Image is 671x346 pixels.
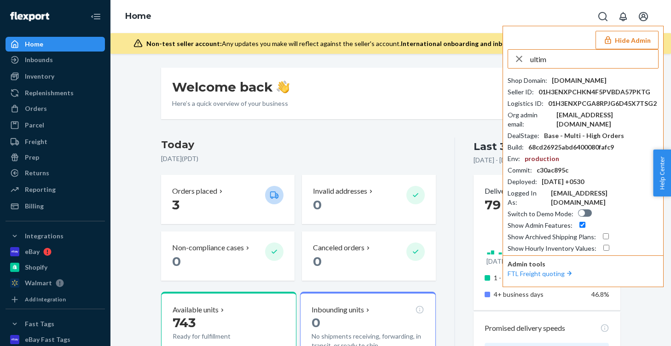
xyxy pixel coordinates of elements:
div: Show Admin Features : [508,221,573,230]
a: Prep [6,150,105,165]
span: 0 [172,254,181,269]
div: Inbounds [25,55,53,64]
div: eBay Fast Tags [25,335,70,344]
div: [EMAIL_ADDRESS][DOMAIN_NAME] [551,189,659,207]
button: Hide Admin [596,31,659,49]
a: Reporting [6,182,105,197]
a: Home [125,11,151,21]
span: 0 [312,315,320,330]
div: 68cd26925abd6400080fafc9 [528,143,614,152]
button: Help Center [653,150,671,196]
a: Inbounds [6,52,105,67]
a: Walmart [6,276,105,290]
h1: Welcome back [172,79,289,95]
div: Returns [25,168,49,178]
div: Any updates you make will reflect against the seller's account. [146,39,639,48]
div: DealStage : [508,131,539,140]
p: Here’s a quick overview of your business [172,99,289,108]
span: 79 [485,197,501,213]
div: Last 30 days [474,139,541,154]
div: Org admin email : [508,110,552,129]
div: Integrations [25,231,64,241]
span: 0 [313,254,322,269]
div: Fast Tags [25,319,54,329]
div: [DOMAIN_NAME] [552,76,607,85]
div: Switch to Demo Mode : [508,209,573,219]
input: Search or paste seller ID [530,50,658,68]
a: Freight [6,134,105,149]
p: [DATE] - [DATE] ( PDT ) [474,156,537,165]
div: Base - Multi - High Orders [544,131,624,140]
p: Orders placed [172,186,217,196]
button: Invalid addresses 0 [302,175,435,224]
div: Logistics ID : [508,99,544,108]
h3: Today [161,138,436,152]
a: Parcel [6,118,105,133]
a: Returns [6,166,105,180]
div: Add Integration [25,295,66,303]
a: Replenishments [6,86,105,100]
button: Fast Tags [6,317,105,331]
img: hand-wave emoji [277,81,289,93]
div: Shopify [25,263,47,272]
a: eBay [6,244,105,259]
div: Show Archived Shipping Plans : [508,232,596,242]
button: Non-compliance cases 0 [161,231,295,281]
div: Parcel [25,121,44,130]
div: Billing [25,202,44,211]
div: Walmart [25,278,52,288]
span: International onboarding and inbounding may not work during impersonation. [401,40,639,47]
p: Promised delivery speeds [485,323,565,334]
div: Prep [25,153,39,162]
button: Orders placed 3 [161,175,295,224]
div: Commit : [508,166,532,175]
div: Build : [508,143,524,152]
div: [DATE] +0530 [542,177,584,186]
a: Inventory [6,69,105,84]
div: production [525,154,559,163]
div: Orders [25,104,47,113]
div: [EMAIL_ADDRESS][DOMAIN_NAME] [556,110,659,129]
button: Delivered orders [485,186,545,196]
div: 01H3ENXPCHKN4F5PVBDA57PKTG [538,87,650,97]
p: [DATE] ( PDT ) [161,154,436,163]
a: Add Integration [6,294,105,305]
span: 3 [172,197,179,213]
div: Deployed : [508,177,537,186]
button: Canceled orders 0 [302,231,435,281]
div: Shop Domain : [508,76,547,85]
div: Show Hourly Inventory Values : [508,244,596,253]
ol: breadcrumbs [118,3,159,30]
button: Open notifications [614,7,632,26]
p: Invalid addresses [313,186,367,196]
div: Inventory [25,72,54,81]
a: Home [6,37,105,52]
span: 46.8% [591,290,609,298]
button: Open Search Box [594,7,612,26]
span: 743 [173,315,196,330]
div: Replenishments [25,88,74,98]
div: 01H3ENXPCGA8RPJG6D45X7TSG2 [548,99,657,108]
p: Available units [173,305,219,315]
p: Ready for fulfillment [173,332,258,341]
div: Reporting [25,185,56,194]
p: 1 - 3 business days [494,273,584,283]
div: Seller ID : [508,87,534,97]
a: Shopify [6,260,105,275]
div: Home [25,40,43,49]
div: Logged In As : [508,189,546,207]
span: 0 [313,197,322,213]
button: Close Navigation [87,7,105,26]
p: Admin tools [508,259,659,269]
button: Integrations [6,229,105,243]
div: c30ac895c [537,166,568,175]
div: Freight [25,137,47,146]
p: Inbounding units [312,305,364,315]
a: Orders [6,101,105,116]
p: 4+ business days [494,290,584,299]
button: Open account menu [634,7,653,26]
a: FTL Freight quoting [508,270,574,277]
p: [DATE] [486,257,507,266]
